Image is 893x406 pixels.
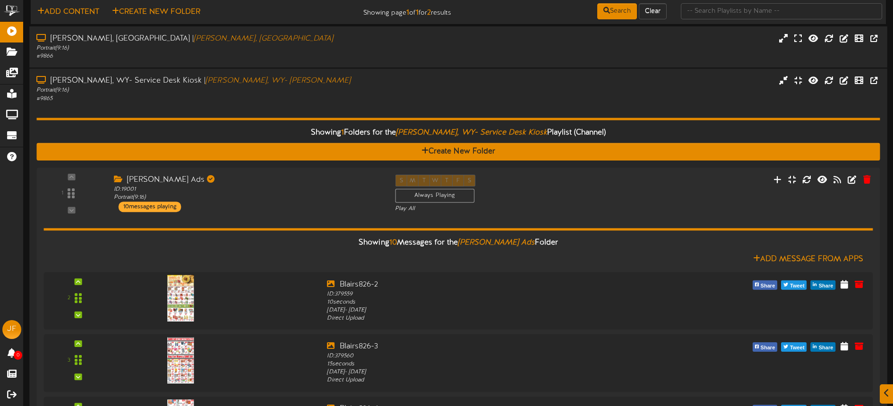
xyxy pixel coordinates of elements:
[811,280,836,290] button: Share
[327,352,658,368] div: ID: 379560 15 seconds
[817,343,835,353] span: Share
[327,290,658,306] div: ID: 379559 10 seconds
[458,238,535,247] i: [PERSON_NAME] Ads
[14,351,22,360] span: 0
[753,342,778,352] button: Share
[2,320,21,339] div: JF
[167,274,194,321] img: 17dee95d-d7b1-40f4-bedc-72b827194d3b.jpg
[36,44,379,52] div: Portrait ( 9:16 )
[788,343,806,353] span: Tweet
[395,205,592,213] div: Play All
[395,189,474,203] div: Always Playing
[327,306,658,314] div: [DATE] - [DATE]
[29,123,887,143] div: Showing Folders for the Playlist (Channel)
[194,34,333,43] i: [PERSON_NAME], [GEOGRAPHIC_DATA]
[109,6,203,18] button: Create New Folder
[36,233,880,253] div: Showing Messages for the Folder
[781,280,807,290] button: Tweet
[327,341,658,352] div: Blairs826-3
[327,377,658,385] div: Direct Upload
[817,281,835,291] span: Share
[119,202,181,212] div: 10 messages playing
[788,281,806,291] span: Tweet
[327,368,658,376] div: [DATE] - [DATE]
[389,238,397,247] span: 10
[36,143,880,161] button: Create New Folder
[327,314,658,322] div: Direct Upload
[34,6,102,18] button: Add Content
[114,186,381,202] div: ID: 19001 Portrait ( 9:16 )
[759,281,777,291] span: Share
[36,34,379,44] div: [PERSON_NAME], [GEOGRAPHIC_DATA] |
[36,52,379,60] div: # 9866
[36,94,379,102] div: # 9865
[315,2,458,18] div: Showing page of for results
[341,128,344,137] span: 1
[36,76,379,86] div: [PERSON_NAME], WY- Service Desk Kiosk |
[781,342,807,352] button: Tweet
[327,279,658,290] div: Blairs826-2
[753,280,778,290] button: Share
[416,8,419,17] strong: 1
[759,343,777,353] span: Share
[406,8,409,17] strong: 1
[206,76,351,85] i: [PERSON_NAME], WY- [PERSON_NAME]
[639,3,667,19] button: Clear
[167,337,194,384] img: 7af19261-f771-48e4-af72-c4b43ed4c7da.jpg
[36,86,379,94] div: Portrait ( 9:16 )
[396,128,547,137] i: [PERSON_NAME], WY- Service Desk Kiosk
[427,8,431,17] strong: 2
[597,3,637,19] button: Search
[750,253,866,265] button: Add Message From Apps
[811,342,836,352] button: Share
[114,175,381,186] div: [PERSON_NAME] Ads
[681,3,882,19] input: -- Search Playlists by Name --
